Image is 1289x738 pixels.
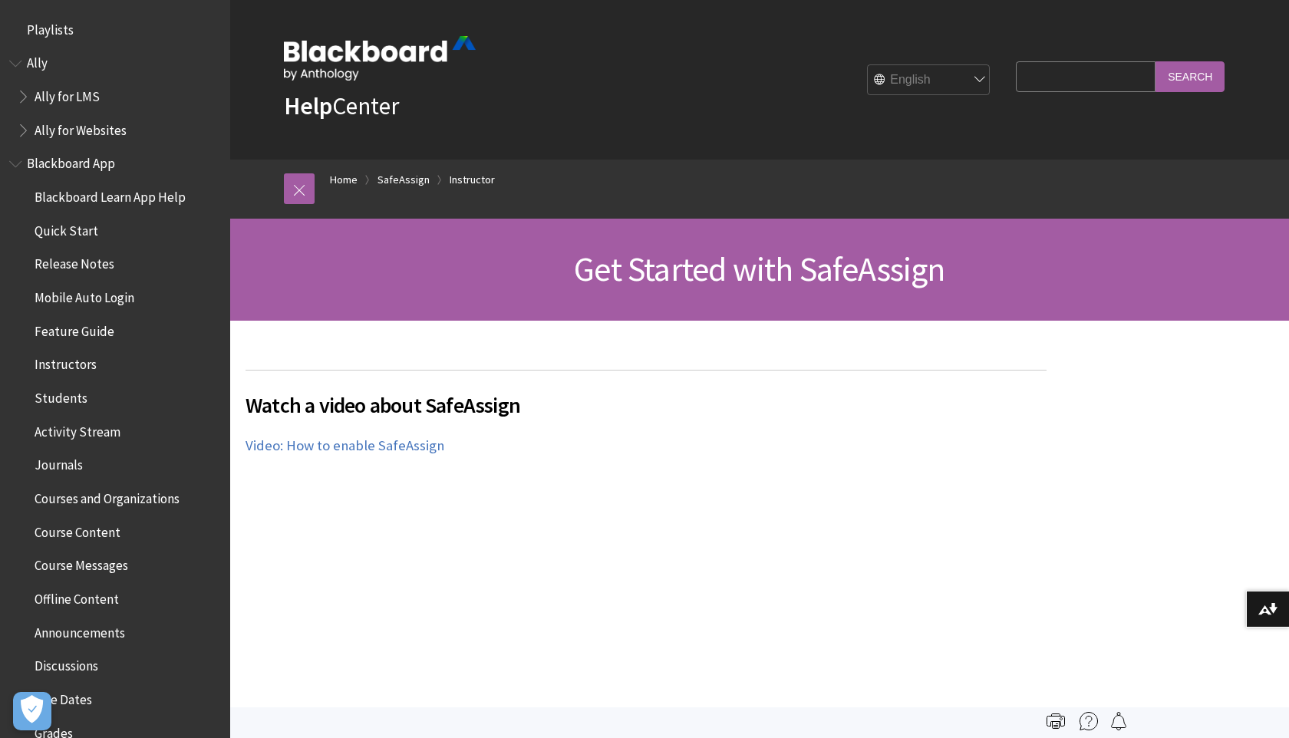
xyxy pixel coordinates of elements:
span: Ally for Websites [35,117,127,138]
span: Due Dates [35,687,92,707]
button: Open Preferences [13,692,51,730]
span: Course Messages [35,553,128,574]
span: Blackboard App [27,151,115,172]
span: Blackboard Learn App Help [35,184,186,205]
strong: Help [284,91,332,121]
a: HelpCenter [284,91,399,121]
span: Students [35,385,87,406]
nav: Book outline for Anthology Ally Help [9,51,221,143]
a: Instructor [450,170,495,189]
span: Announcements [35,620,125,641]
nav: Book outline for Playlists [9,17,221,43]
span: Get Started with SafeAssign [574,248,944,290]
span: Playlists [27,17,74,38]
img: Print [1047,712,1065,730]
span: Ally for LMS [35,84,100,104]
select: Site Language Selector [868,65,991,96]
span: Watch a video about SafeAssign [246,389,1047,421]
a: SafeAssign [377,170,430,189]
span: Discussions [35,653,98,674]
span: Feature Guide [35,318,114,339]
a: Video: How to enable SafeAssign [246,437,444,455]
span: Activity Stream [35,419,120,440]
span: Course Content [35,519,120,540]
span: Ally [27,51,48,71]
span: Courses and Organizations [35,486,180,506]
img: Follow this page [1109,712,1128,730]
a: Home [330,170,358,189]
span: Quick Start [35,218,98,239]
span: Release Notes [35,252,114,272]
span: Journals [35,453,83,473]
img: Blackboard by Anthology [284,36,476,81]
img: More help [1080,712,1098,730]
span: Offline Content [35,586,119,607]
input: Search [1155,61,1225,91]
span: Instructors [35,352,97,373]
span: Mobile Auto Login [35,285,134,305]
